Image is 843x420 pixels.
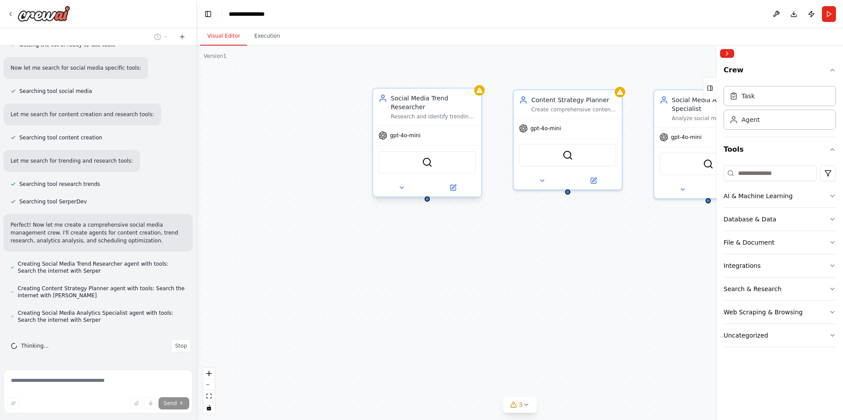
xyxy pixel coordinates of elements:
[171,339,191,352] button: Stop
[175,32,189,42] button: Start a new chat
[175,342,187,349] span: Stop
[203,402,215,413] button: toggle interactivity
[724,82,836,137] div: Crew
[724,61,836,82] button: Crew
[144,397,157,409] button: Click to speak your automation idea
[531,96,616,104] div: Content Strategy Planner
[203,391,215,402] button: fit view
[519,400,523,409] span: 3
[569,175,618,186] button: Open in side panel
[531,106,616,113] div: Create comprehensive content strategies and generate creative content ideas based on trending top...
[19,88,92,95] span: Searching tool social media
[11,157,133,165] p: Let me search for trending and research tools:
[203,379,215,391] button: zoom out
[724,261,760,270] div: Integrations
[391,113,476,120] div: Research and identify trending topics, hashtags, and content themes in the {industry} industry to...
[19,198,87,205] span: Searching tool SerperDev
[391,94,476,111] div: Social Media Trend Researcher
[724,231,836,254] button: File & Document
[7,397,19,409] button: Improve this prompt
[203,368,215,413] div: React Flow controls
[672,115,757,122] div: Analyze social media engagement metrics, identify peak performance times, and provide data-driven...
[428,182,478,193] button: Open in side panel
[229,10,274,18] nav: breadcrumb
[724,162,836,354] div: Tools
[724,238,775,247] div: File & Document
[11,110,154,118] p: Let me search for content creation and research tools:
[724,278,836,300] button: Search & Research
[713,46,720,420] button: Toggle Sidebar
[724,301,836,324] button: Web Scraping & Browsing
[130,397,143,409] button: Upload files
[422,157,432,167] img: SerperDevTool
[724,192,793,200] div: AI & Machine Learning
[724,308,803,317] div: Web Scraping & Browsing
[724,324,836,347] button: Uncategorized
[724,208,836,231] button: Database & Data
[742,92,755,100] div: Task
[390,132,421,139] span: gpt-4o-mini
[672,96,757,113] div: Social Media Analytics Specialist
[204,53,227,60] div: Version 1
[151,32,172,42] button: Switch to previous chat
[11,221,186,245] p: Perfect! Now let me create a comprehensive social media management crew. I'll create agents for c...
[18,6,70,21] img: Logo
[562,150,573,160] img: SerperDevTool
[703,159,713,169] img: SerperDevTool
[709,184,759,195] button: Open in side panel
[159,397,189,409] button: Send
[653,89,763,199] div: Social Media Analytics SpecialistAnalyze social media engagement metrics, identify peak performan...
[203,368,215,379] button: zoom in
[530,125,561,132] span: gpt-4o-mini
[724,331,768,340] div: Uncategorized
[164,400,177,407] span: Send
[18,285,186,299] span: Creating Content Strategy Planner agent with tools: Search the internet with [PERSON_NAME]
[372,89,482,199] div: Social Media Trend ResearcherResearch and identify trending topics, hashtags, and content themes ...
[19,181,100,188] span: Searching tool research trends
[200,27,247,46] button: Visual Editor
[724,285,782,293] div: Search & Research
[742,115,760,124] div: Agent
[18,310,186,324] span: Creating Social Media Analytics Specialist agent with tools: Search the internet with Serper
[513,89,623,190] div: Content Strategy PlannerCreate comprehensive content strategies and generate creative content ide...
[724,215,776,224] div: Database & Data
[724,185,836,207] button: AI & Machine Learning
[202,8,214,20] button: Hide left sidebar
[724,137,836,162] button: Tools
[724,254,836,277] button: Integrations
[11,64,141,72] p: Now let me search for social media specific tools:
[18,260,186,274] span: Creating Social Media Trend Researcher agent with tools: Search the internet with Serper
[671,134,702,141] span: gpt-4o-mini
[19,134,102,141] span: Searching tool content creation
[503,397,537,413] button: 3
[247,27,287,46] button: Execution
[720,49,734,58] button: Collapse right sidebar
[21,342,49,349] span: Thinking...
